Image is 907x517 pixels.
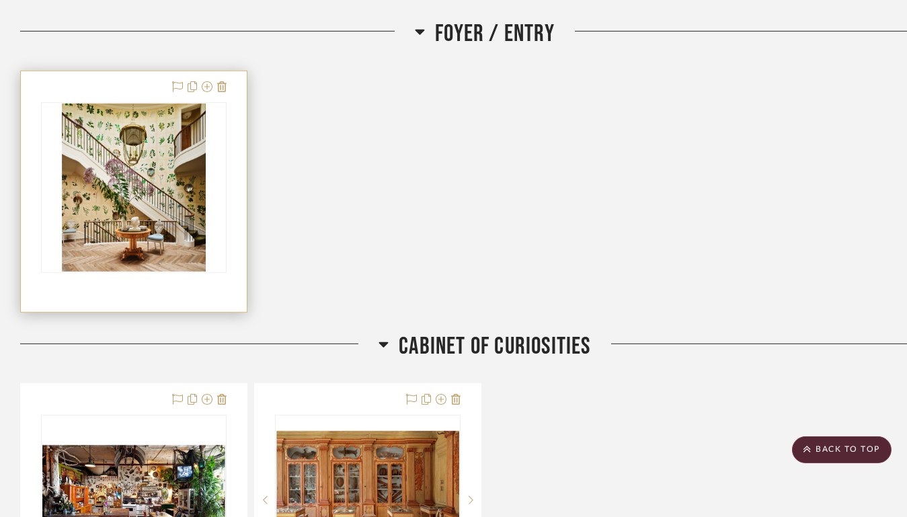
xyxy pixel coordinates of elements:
[62,104,206,272] img: Inspiration Images
[42,103,226,272] div: 0
[792,436,892,463] scroll-to-top-button: BACK TO TOP
[399,332,590,361] span: Cabinet of Curiosities
[435,19,555,48] span: Foyer / Entry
